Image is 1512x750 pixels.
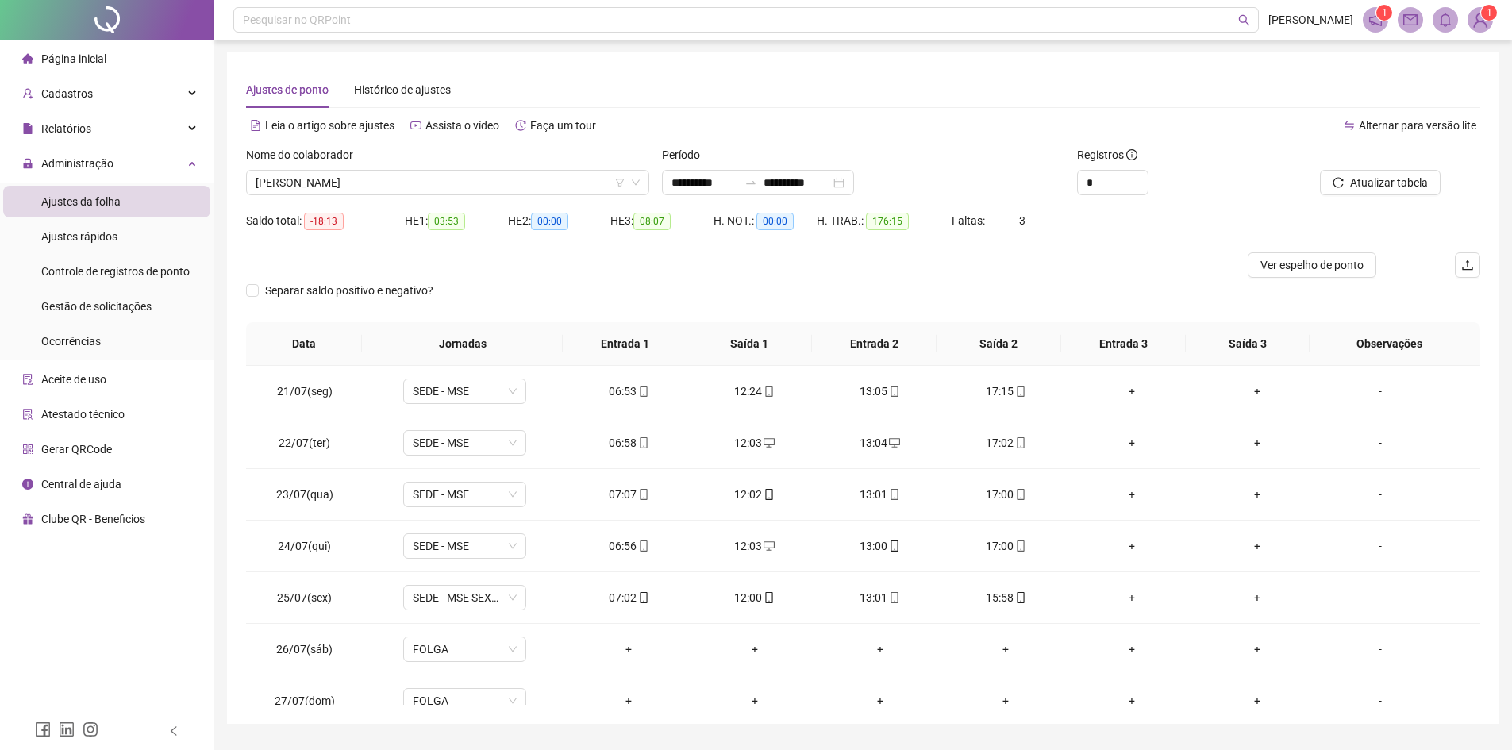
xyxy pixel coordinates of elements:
[579,692,679,710] div: +
[714,212,817,230] div: H. NOT.:
[531,213,568,230] span: 00:00
[1082,589,1182,606] div: +
[631,178,641,187] span: down
[413,637,517,661] span: FOLGA
[41,157,113,170] span: Administração
[956,434,1056,452] div: 17:02
[1019,214,1025,227] span: 3
[1082,383,1182,400] div: +
[405,212,508,230] div: HE 1:
[428,213,465,230] span: 03:53
[952,214,987,227] span: Faltas:
[41,478,121,490] span: Central de ajuda
[168,725,179,737] span: left
[413,689,517,713] span: FOLGA
[662,146,710,163] label: Período
[1458,696,1496,734] iframe: Intercom live chat
[265,119,394,132] span: Leia o artigo sobre ajustes
[515,120,526,131] span: history
[887,540,900,552] span: mobile
[83,721,98,737] span: instagram
[277,591,332,604] span: 25/07(sex)
[41,408,125,421] span: Atestado técnico
[246,212,405,230] div: Saldo total:
[687,322,812,366] th: Saída 1
[22,88,33,99] span: user-add
[22,479,33,490] span: info-circle
[22,513,33,525] span: gift
[413,534,517,558] span: SEDE - MSE
[1238,14,1250,26] span: search
[812,322,937,366] th: Entrada 2
[637,386,649,397] span: mobile
[1207,640,1307,658] div: +
[1207,537,1307,555] div: +
[1077,146,1137,163] span: Registros
[579,486,679,503] div: 07:07
[41,195,121,208] span: Ajustes da folha
[563,322,687,366] th: Entrada 1
[756,213,794,230] span: 00:00
[762,386,775,397] span: mobile
[1333,486,1427,503] div: -
[1061,322,1186,366] th: Entrada 3
[887,592,900,603] span: mobile
[704,434,804,452] div: 12:03
[704,383,804,400] div: 12:24
[704,537,804,555] div: 12:03
[615,178,625,187] span: filter
[1333,692,1427,710] div: -
[1468,8,1492,32] img: 91031
[956,640,1056,658] div: +
[704,486,804,503] div: 12:02
[1207,589,1307,606] div: +
[1350,174,1428,191] span: Atualizar tabela
[41,335,101,348] span: Ocorrências
[304,213,344,230] span: -18:13
[579,640,679,658] div: +
[956,537,1056,555] div: 17:00
[762,489,775,500] span: mobile
[956,383,1056,400] div: 17:15
[1382,7,1387,18] span: 1
[41,373,106,386] span: Aceite de uso
[1126,149,1137,160] span: info-circle
[830,383,930,400] div: 13:05
[1207,383,1307,400] div: +
[1344,120,1355,131] span: swap
[1014,540,1026,552] span: mobile
[22,53,33,64] span: home
[830,692,930,710] div: +
[830,434,930,452] div: 13:04
[1368,13,1383,27] span: notification
[1248,252,1376,278] button: Ver espelho de ponto
[1268,11,1353,29] span: [PERSON_NAME]
[41,87,93,100] span: Cadastros
[1186,322,1310,366] th: Saída 3
[59,721,75,737] span: linkedin
[637,437,649,448] span: mobile
[1333,640,1427,658] div: -
[508,212,611,230] div: HE 2:
[1014,386,1026,397] span: mobile
[246,83,329,96] span: Ajustes de ponto
[1333,537,1427,555] div: -
[866,213,909,230] span: 176:15
[41,443,112,456] span: Gerar QRCode
[22,158,33,169] span: lock
[279,437,330,449] span: 22/07(ter)
[937,322,1061,366] th: Saída 2
[817,212,952,230] div: H. TRAB.:
[1376,5,1392,21] sup: 1
[637,592,649,603] span: mobile
[1207,692,1307,710] div: +
[246,146,364,163] label: Nome do colaborador
[579,589,679,606] div: 07:02
[22,374,33,385] span: audit
[704,692,804,710] div: +
[762,540,775,552] span: desktop
[1438,13,1452,27] span: bell
[413,431,517,455] span: SEDE - MSE
[1333,589,1427,606] div: -
[41,122,91,135] span: Relatórios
